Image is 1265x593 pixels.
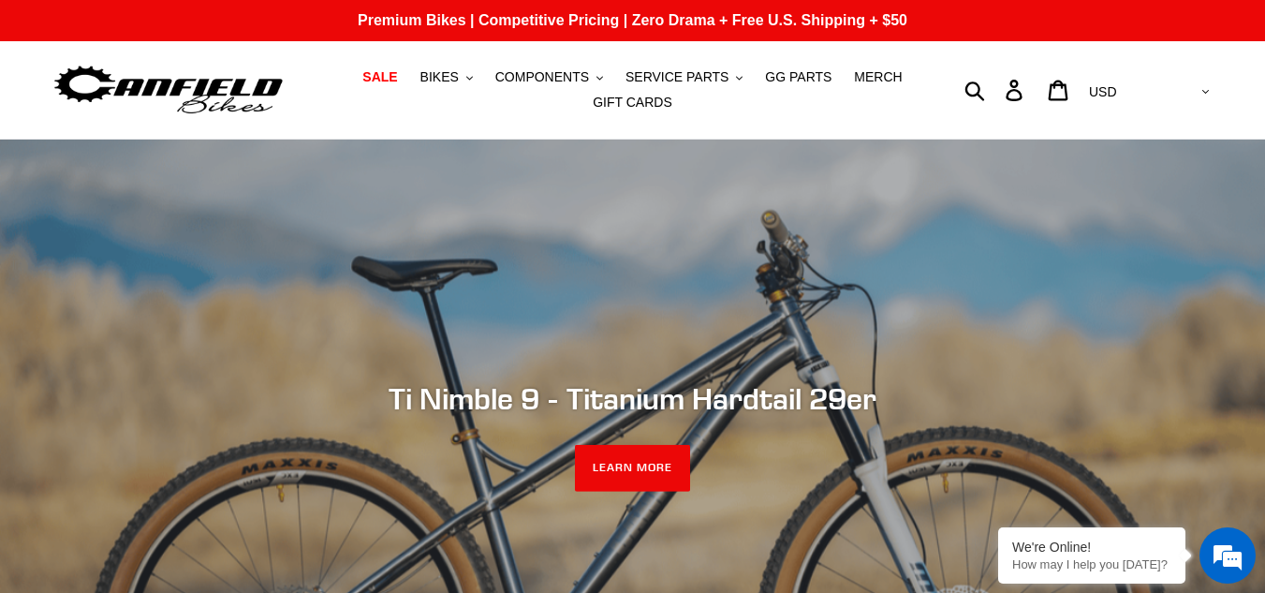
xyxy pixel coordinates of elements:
[123,380,1143,416] h2: Ti Nimble 9 - Titanium Hardtail 29er
[575,445,690,492] a: LEARN MORE
[616,65,752,90] button: SERVICE PARTS
[1012,540,1171,555] div: We're Online!
[625,69,728,85] span: SERVICE PARTS
[593,95,672,111] span: GIFT CARDS
[353,65,406,90] a: SALE
[583,90,682,115] a: GIFT CARDS
[854,69,902,85] span: MERCH
[845,65,911,90] a: MERCH
[495,69,589,85] span: COMPONENTS
[362,69,397,85] span: SALE
[1012,557,1171,571] p: How may I help you today?
[420,69,459,85] span: BIKES
[486,65,612,90] button: COMPONENTS
[51,61,286,120] img: Canfield Bikes
[411,65,482,90] button: BIKES
[756,65,841,90] a: GG PARTS
[765,69,831,85] span: GG PARTS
